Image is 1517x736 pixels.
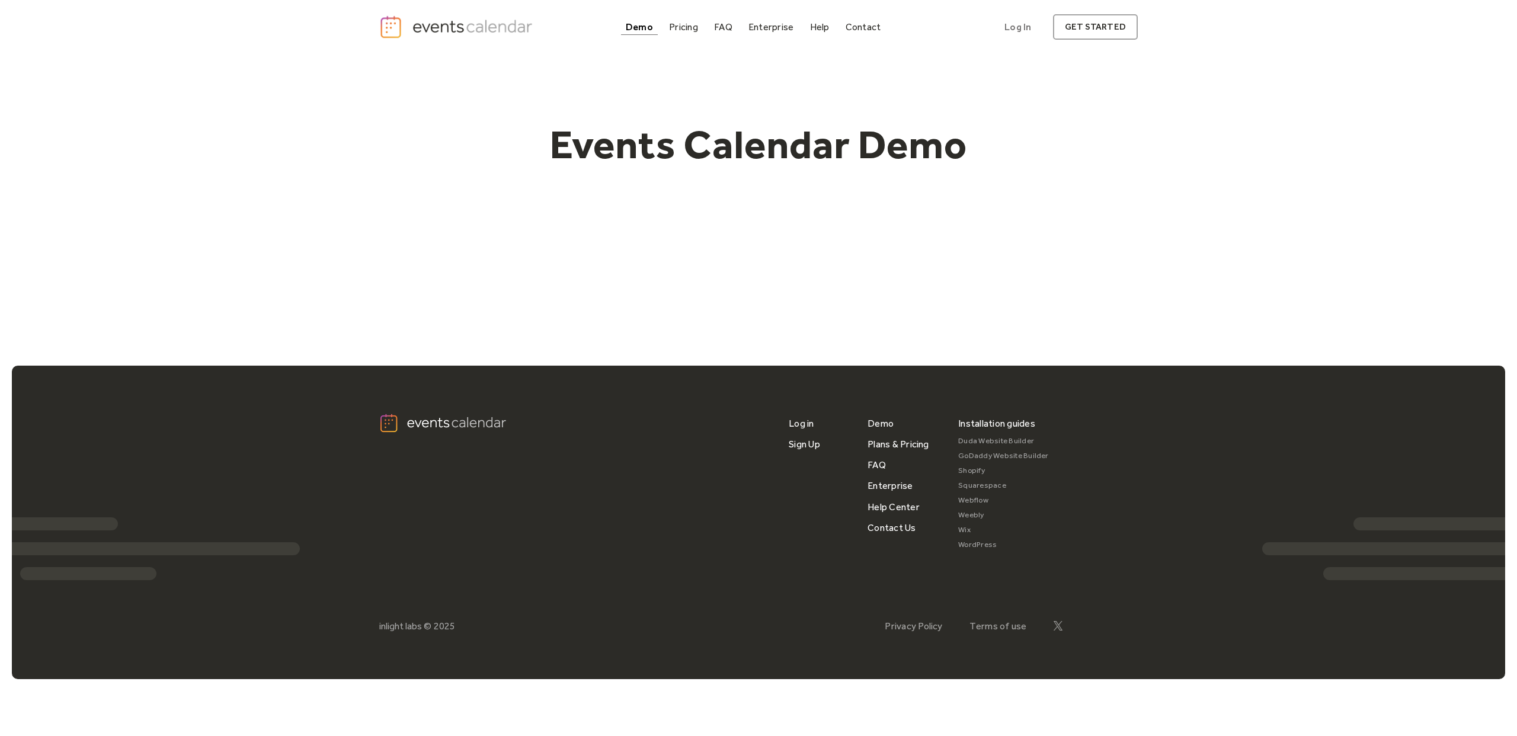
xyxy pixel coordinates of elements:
h1: Events Calendar Demo [531,120,986,169]
div: Help [810,24,830,30]
div: Pricing [669,24,698,30]
a: WordPress [958,537,1049,552]
a: Pricing [664,19,703,35]
div: FAQ [714,24,732,30]
a: Duda Website Builder [958,434,1049,449]
a: FAQ [709,19,737,35]
a: Demo [621,19,658,35]
div: Demo [626,24,653,30]
a: Wix [958,523,1049,537]
a: Weebly [958,508,1049,523]
a: FAQ [868,455,886,475]
a: Webflow [958,493,1049,508]
a: Terms of use [969,620,1027,632]
a: Squarespace [958,478,1049,493]
a: Help [805,19,834,35]
a: get started [1053,14,1138,40]
a: Plans & Pricing [868,434,929,455]
a: Shopify [958,463,1049,478]
a: Contact Us [868,517,916,538]
div: Installation guides [958,413,1035,434]
a: Log In [993,14,1043,40]
a: home [379,15,536,39]
a: Sign Up [789,434,820,455]
a: Contact [841,19,886,35]
div: 2025 [434,620,455,632]
a: Demo [868,413,894,434]
a: GoDaddy Website Builder [958,449,1049,463]
div: inlight labs © [379,620,431,632]
a: Enterprise [744,19,798,35]
div: Enterprise [748,24,793,30]
a: Enterprise [868,475,913,496]
a: Help Center [868,497,920,517]
div: Contact [846,24,881,30]
a: Log in [789,413,814,434]
a: Privacy Policy [885,620,942,632]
